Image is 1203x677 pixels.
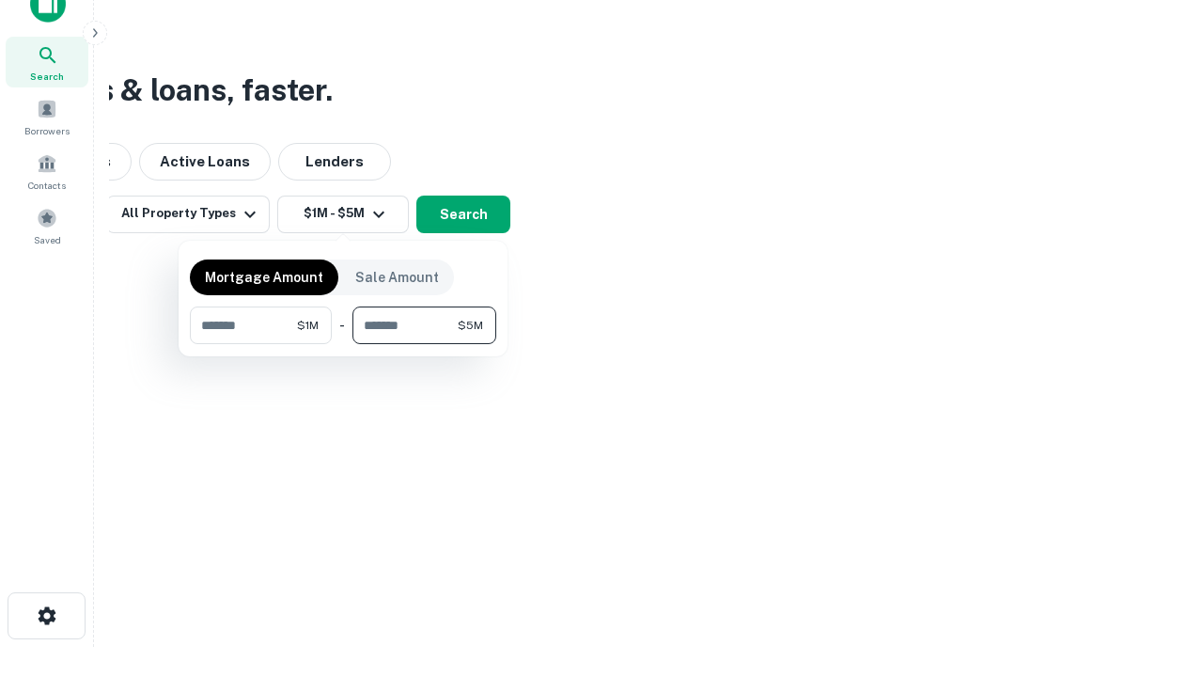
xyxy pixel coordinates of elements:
[297,317,319,334] span: $1M
[1109,527,1203,617] iframe: Chat Widget
[339,307,345,344] div: -
[458,317,483,334] span: $5M
[355,267,439,288] p: Sale Amount
[205,267,323,288] p: Mortgage Amount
